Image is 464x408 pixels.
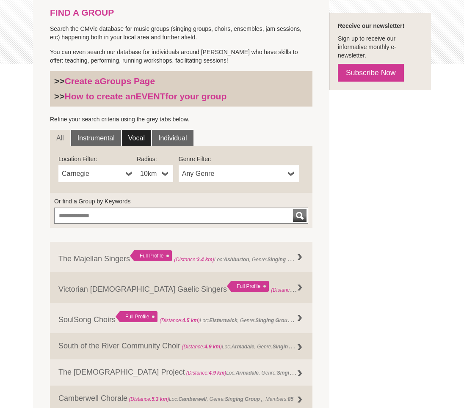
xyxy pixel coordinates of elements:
[62,169,122,179] span: Carnegie
[137,155,173,163] label: Radius:
[255,315,295,324] strong: Singing Group ,
[54,197,308,205] label: Or find a Group by Keywords
[58,155,137,163] label: Location Filter:
[209,370,224,376] strong: 4.9 km
[271,285,311,293] span: (Distance: )
[224,257,249,263] strong: Ashburton
[338,34,423,60] p: Sign up to receive our informative monthly e-newsletter.
[204,344,220,350] strong: 4.9 km
[130,250,172,261] div: Full Profile
[185,368,316,376] span: Loc: , Genre: ,
[54,76,308,87] h3: >>
[174,255,336,263] span: Loc: , Genre: , Members:
[179,155,299,163] label: Genre Filter:
[182,169,284,179] span: Any Genre
[54,91,308,102] h3: >>
[227,281,269,292] div: Full Profile
[209,318,237,323] strong: Elsternwick
[186,370,226,376] span: (Distance: )
[129,396,169,402] span: (Distance: )
[122,130,151,147] a: Vocal
[178,396,207,402] strong: Camberwell
[50,272,312,303] a: Victorian [DEMOGRAPHIC_DATA] Gaelic Singers Full Profile (Distance:4.1 km)Loc:, Genre:,
[58,165,137,182] a: Carnegie
[182,318,198,323] strong: 4.5 km
[50,242,312,272] a: The Majellan Singers Full Profile (Distance:3.4 km)Loc:Ashburton, Genre:Singing Group ,, Members:
[50,48,312,65] p: You can even search our database for individuals around [PERSON_NAME] who have skills to offer: t...
[50,130,70,147] a: All
[65,76,155,86] a: Create aGroups Page
[137,165,173,182] a: 10km
[182,344,222,350] span: (Distance: )
[273,342,310,350] strong: Singing Group ,
[50,25,312,41] p: Search the CMVic database for music groups (singing groups, choirs, ensembles, jam sessions, etc)...
[136,91,166,101] strong: EVENT
[71,130,121,147] a: Instrumental
[127,396,293,402] span: Loc: , Genre: , Members:
[99,76,155,86] strong: Groups Page
[140,169,159,179] span: 10km
[236,370,259,376] strong: Armadale
[50,8,114,17] strong: FIND A GROUP
[180,342,341,350] span: Loc: , Genre: , Members:
[197,257,213,263] strong: 3.4 km
[152,130,193,147] a: Individual
[152,396,167,402] strong: 5.3 km
[277,368,315,376] strong: Singing Group ,
[179,165,299,182] a: Any Genre
[50,115,312,123] p: Refine your search criteria using the grey tabs below.
[50,333,312,359] a: South of the River Community Choir (Distance:4.9 km)Loc:Armadale, Genre:Singing Group ,, Members:
[231,344,254,350] strong: Armadale
[288,396,293,402] strong: 85
[338,22,404,29] strong: Receive our newsletter!
[160,318,200,323] span: (Distance: )
[174,257,214,263] span: (Distance: )
[160,315,324,324] span: Loc: , Genre: , Members:
[225,396,262,402] strong: Singing Group ,
[50,303,312,333] a: SoulSong Choirs Full Profile (Distance:4.5 km)Loc:Elsternwick, Genre:Singing Group ,, Members:
[267,255,305,263] strong: Singing Group ,
[50,359,312,386] a: The [DEMOGRAPHIC_DATA] Project (Distance:4.9 km)Loc:Armadale, Genre:Singing Group ,,
[271,285,397,293] span: Loc: , Genre: ,
[116,311,157,322] div: Full Profile
[65,91,227,101] a: How to create anEVENTfor your group
[338,64,404,82] a: Subscribe Now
